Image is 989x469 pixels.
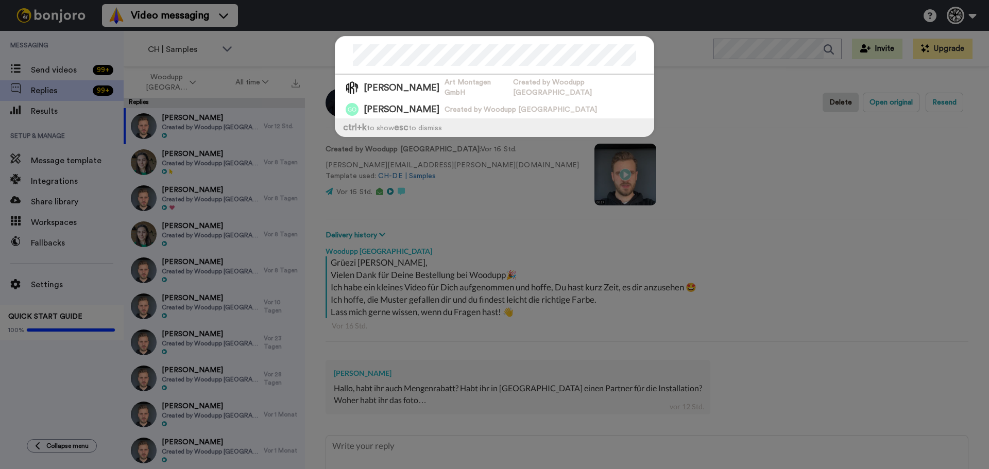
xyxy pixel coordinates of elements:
[513,77,654,98] span: Created by Woodupp [GEOGRAPHIC_DATA]
[364,103,439,116] span: [PERSON_NAME]
[394,123,408,132] span: esc
[445,105,597,115] span: Created by Woodupp [GEOGRAPHIC_DATA]
[346,103,359,116] img: Image of Gilian Oriet
[335,118,654,136] div: to show to dismiss
[346,81,359,94] img: Image of Attila Öri
[445,77,508,98] span: Art Montagen GmbH
[343,123,367,132] span: ctrl +k
[335,75,654,100] a: Image of Attila Öri[PERSON_NAME]Art Montagen GmbHCreated by Woodupp [GEOGRAPHIC_DATA]
[335,100,654,118] a: Image of Gilian Oriet[PERSON_NAME]Created by Woodupp [GEOGRAPHIC_DATA]
[364,81,439,94] span: [PERSON_NAME]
